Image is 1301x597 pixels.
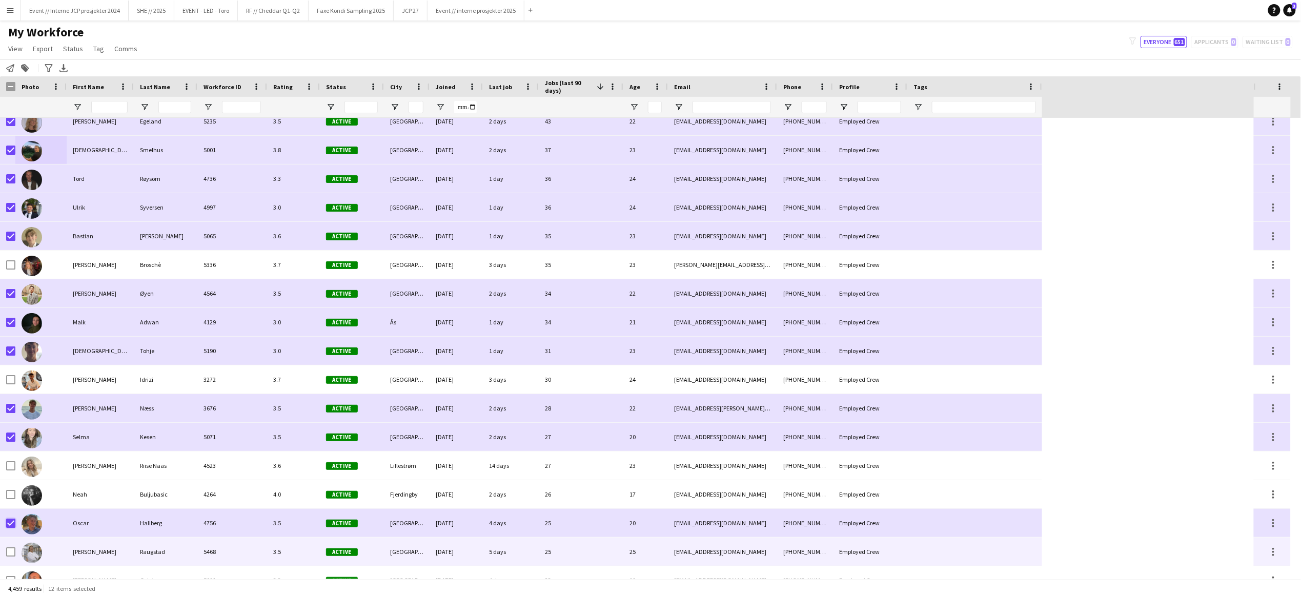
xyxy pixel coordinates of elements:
[384,538,430,566] div: [GEOGRAPHIC_DATA]
[430,423,483,451] div: [DATE]
[833,193,907,221] div: Employed Crew
[483,480,539,508] div: 2 days
[326,319,358,326] span: Active
[67,538,134,566] div: [PERSON_NAME]
[539,566,623,594] div: 23
[22,399,42,420] img: Fredrik Bronken Næss
[777,566,833,594] div: [PHONE_NUMBER]
[839,102,848,112] button: Open Filter Menu
[134,251,197,279] div: Broschè
[668,136,777,164] div: [EMAIL_ADDRESS][DOMAIN_NAME]
[22,370,42,391] img: Alban Idrizi
[267,164,320,193] div: 3.3
[158,101,191,113] input: Last Name Filter Input
[22,457,42,477] img: Vanessa Riise Naas
[623,337,668,365] div: 23
[648,101,662,113] input: Age Filter Input
[326,204,358,212] span: Active
[22,256,42,276] img: Carla Broschè
[539,193,623,221] div: 36
[197,279,267,307] div: 4564
[623,365,668,394] div: 24
[430,451,483,480] div: [DATE]
[802,101,827,113] input: Phone Filter Input
[777,394,833,422] div: [PHONE_NUMBER]
[384,337,430,365] div: [GEOGRAPHIC_DATA]
[384,423,430,451] div: [GEOGRAPHIC_DATA]
[197,337,267,365] div: 5190
[89,42,108,55] a: Tag
[63,44,83,53] span: Status
[545,79,593,94] span: Jobs (last 90 days)
[267,136,320,164] div: 3.8
[833,222,907,250] div: Employed Crew
[629,83,640,91] span: Age
[1174,38,1185,46] span: 651
[623,107,668,135] div: 22
[19,62,31,74] app-action-btn: Add to tag
[430,136,483,164] div: [DATE]
[623,308,668,336] div: 21
[326,147,358,154] span: Active
[134,308,197,336] div: Adwan
[197,566,267,594] div: 5091
[267,308,320,336] div: 3.0
[539,480,623,508] div: 26
[668,423,777,451] div: [EMAIL_ADDRESS][DOMAIN_NAME]
[59,42,87,55] a: Status
[134,451,197,480] div: Riise Naas
[140,102,149,112] button: Open Filter Menu
[267,451,320,480] div: 3.6
[67,136,134,164] div: [DEMOGRAPHIC_DATA]
[777,451,833,480] div: [PHONE_NUMBER]
[67,451,134,480] div: [PERSON_NAME]
[777,423,833,451] div: [PHONE_NUMBER]
[390,83,402,91] span: City
[623,423,668,451] div: 20
[267,337,320,365] div: 3.0
[483,107,539,135] div: 2 days
[4,62,16,74] app-action-btn: Notify workforce
[384,222,430,250] div: [GEOGRAPHIC_DATA]
[409,101,423,113] input: City Filter Input
[67,222,134,250] div: Bastian
[777,222,833,250] div: [PHONE_NUMBER]
[833,480,907,508] div: Employed Crew
[623,451,668,480] div: 23
[267,365,320,394] div: 3.7
[430,193,483,221] div: [DATE]
[267,107,320,135] div: 3.5
[777,509,833,537] div: [PHONE_NUMBER]
[668,566,777,594] div: [EMAIL_ADDRESS][DOMAIN_NAME]
[22,227,42,248] img: Bastian Solem
[674,102,683,112] button: Open Filter Menu
[483,136,539,164] div: 2 days
[197,251,267,279] div: 5336
[623,279,668,307] div: 22
[197,107,267,135] div: 5235
[67,566,134,594] div: [PERSON_NAME]
[67,107,134,135] div: [PERSON_NAME]
[833,365,907,394] div: Employed Crew
[436,102,445,112] button: Open Filter Menu
[344,101,378,113] input: Status Filter Input
[539,308,623,336] div: 34
[67,337,134,365] div: [DEMOGRAPHIC_DATA]
[489,83,512,91] span: Last job
[539,451,623,480] div: 27
[783,102,792,112] button: Open Filter Menu
[326,83,346,91] span: Status
[539,222,623,250] div: 35
[430,538,483,566] div: [DATE]
[623,394,668,422] div: 22
[22,571,42,592] img: Booni Belay Geleta
[384,365,430,394] div: [GEOGRAPHIC_DATA]
[110,42,141,55] a: Comms
[267,538,320,566] div: 3.5
[483,193,539,221] div: 1 day
[668,164,777,193] div: [EMAIL_ADDRESS][DOMAIN_NAME]
[22,83,39,91] span: Photo
[454,101,477,113] input: Joined Filter Input
[777,164,833,193] div: [PHONE_NUMBER]
[309,1,394,20] button: Faxe Kondi Sampling 2025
